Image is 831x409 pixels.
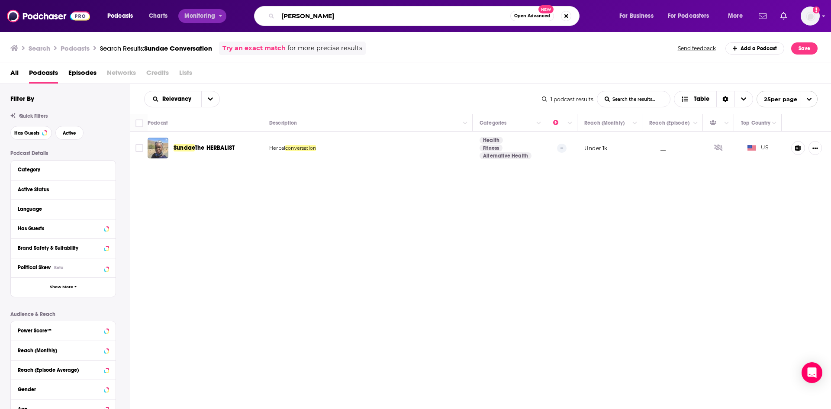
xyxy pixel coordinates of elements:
[7,8,90,24] img: Podchaser - Follow, Share and Rate Podcasts
[18,184,109,195] button: Active Status
[269,118,297,128] div: Description
[63,131,76,135] span: Active
[480,137,503,144] a: Health
[18,206,103,212] div: Language
[662,9,722,23] button: open menu
[10,311,116,317] p: Audience & Reach
[143,9,173,23] a: Charts
[18,345,109,355] button: Reach (Monthly)
[145,96,201,102] button: open menu
[146,66,169,84] span: Credits
[144,44,212,52] span: Sundae Conversation
[222,43,286,53] a: Try an exact match
[741,118,770,128] div: Top Country
[10,126,52,140] button: Has Guests
[55,126,84,140] button: Active
[14,131,39,135] span: Has Guests
[148,138,168,158] img: Sundae The HERBALIST
[710,118,722,128] div: Has Guests
[18,325,109,335] button: Power Score™
[107,66,136,84] span: Networks
[144,91,220,107] h2: Choose List sort
[18,386,101,393] div: Gender
[757,93,797,106] span: 25 per page
[18,264,51,271] span: Political Skew
[285,145,316,151] span: conversation
[725,42,785,55] a: Add a Podcast
[149,10,167,22] span: Charts
[480,118,506,128] div: Categories
[613,9,664,23] button: open menu
[690,118,701,129] button: Column Actions
[18,245,101,251] div: Brand Safety & Suitability
[553,118,565,128] div: Power Score
[619,10,654,22] span: For Business
[29,44,50,52] h3: Search
[107,10,133,22] span: Podcasts
[100,44,212,52] a: Search Results:Sundae Conversation
[162,96,194,102] span: Relevancy
[565,118,575,129] button: Column Actions
[801,6,820,26] img: User Profile
[757,91,818,107] button: open menu
[18,328,101,334] div: Power Score™
[649,145,666,152] p: __
[269,145,285,151] span: Herbal
[174,144,195,151] span: Sundae
[18,383,109,394] button: Gender
[68,66,97,84] a: Episodes
[18,187,103,193] div: Active Status
[510,11,554,21] button: Open AdvancedNew
[480,145,502,151] a: Fitness
[19,113,48,119] span: Quick Filters
[101,9,144,23] button: open menu
[10,66,19,84] a: All
[538,5,554,13] span: New
[287,43,362,53] span: for more precise results
[29,66,58,84] a: Podcasts
[674,91,753,107] button: Choose View
[262,6,588,26] div: Search podcasts, credits, & more...
[801,6,820,26] span: Logged in as ElaineatWink
[747,144,769,152] span: US
[18,242,109,253] button: Brand Safety & Suitability
[135,144,143,152] span: Toggle select row
[769,118,779,129] button: Column Actions
[791,42,818,55] button: Save
[11,277,116,297] button: Show More
[179,66,192,84] span: Lists
[10,150,116,156] p: Podcast Details
[18,164,109,175] button: Category
[694,96,709,102] span: Table
[557,144,567,152] p: --
[649,118,689,128] div: Reach (Episode)
[722,9,754,23] button: open menu
[675,45,718,52] button: Send feedback
[50,285,73,290] span: Show More
[480,152,531,159] a: Alternative Health
[195,144,235,151] span: The HERBALIST
[18,223,109,234] button: Has Guests
[178,9,226,23] button: open menu
[18,367,101,373] div: Reach (Episode Average)
[630,118,640,129] button: Column Actions
[18,262,109,273] button: Political SkewBeta
[460,118,470,129] button: Column Actions
[100,44,212,52] div: Search Results:
[278,9,510,23] input: Search podcasts, credits, & more...
[813,6,820,13] svg: Add a profile image
[534,118,544,129] button: Column Actions
[802,362,822,383] div: Open Intercom Messenger
[584,118,625,128] div: Reach (Monthly)
[61,44,90,52] h3: Podcasts
[148,118,168,128] div: Podcast
[777,9,790,23] a: Show notifications dropdown
[18,364,109,375] button: Reach (Episode Average)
